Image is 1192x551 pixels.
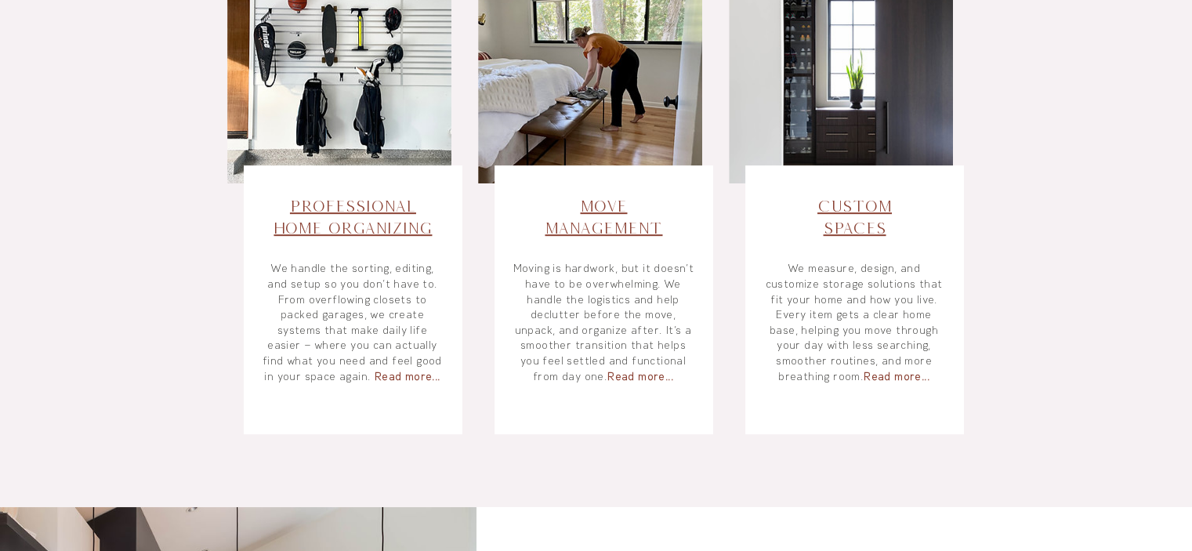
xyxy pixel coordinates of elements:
[513,261,695,382] a: Moving is hardwork, but it doesn’t have to be overwhelming. We handle the logistics and help decl...
[817,197,892,237] span: Custom Spaces
[817,197,892,237] a: CustomSpaces
[263,261,443,382] a: We handle the sorting, editing, and setup so you don’t have to. From overflowing closets to packe...
[274,197,432,237] span: Professional Home Organizing
[545,197,662,237] a: MoveManagement​
[375,369,441,383] span: Read more...
[274,197,432,237] a: ProfessionalHome Organizing
[607,369,674,383] span: Read more...
[864,369,930,383] span: Read more...
[545,197,662,237] span: Move Management​
[766,261,943,382] a: We measure, design, and customize storage solutions that fit your home and how you live. Every it...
